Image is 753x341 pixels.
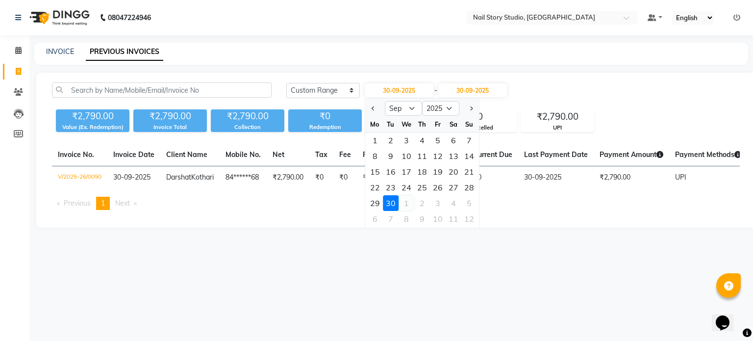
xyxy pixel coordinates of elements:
span: Kothari [191,173,214,182]
div: Wednesday, October 1, 2025 [399,195,414,211]
div: UPI [521,124,594,132]
div: Saturday, September 20, 2025 [446,164,461,180]
div: 19 [430,164,446,180]
td: ₹2,790.00 [594,166,669,189]
div: Sunday, September 14, 2025 [461,148,477,164]
div: Sunday, September 28, 2025 [461,180,477,195]
span: - [434,85,437,96]
div: 7 [461,132,477,148]
span: Last Payment Date [524,150,588,159]
nav: Pagination [52,197,740,210]
img: logo [25,4,92,31]
div: Tuesday, October 7, 2025 [383,211,399,227]
div: Tuesday, September 16, 2025 [383,164,399,180]
div: 20 [446,164,461,180]
div: 26 [430,180,446,195]
div: 2 [414,195,430,211]
div: Sunday, September 7, 2025 [461,132,477,148]
div: 7 [383,211,399,227]
div: Friday, September 19, 2025 [430,164,446,180]
div: Cancelled [444,124,516,132]
span: Invoice Date [113,150,154,159]
span: Payment Methods [675,150,741,159]
div: Tuesday, September 23, 2025 [383,180,399,195]
div: 12 [430,148,446,164]
div: Friday, September 12, 2025 [430,148,446,164]
span: Payment Amount [600,150,663,159]
div: 1 [367,132,383,148]
div: Wednesday, September 10, 2025 [399,148,414,164]
div: Friday, September 5, 2025 [430,132,446,148]
div: Sa [446,116,461,132]
div: 13 [446,148,461,164]
div: Thursday, September 11, 2025 [414,148,430,164]
div: 5 [461,195,477,211]
div: 11 [414,148,430,164]
td: ₹0 [467,166,518,189]
td: 30-09-2025 [518,166,594,189]
div: 25 [414,180,430,195]
td: ₹0 [309,166,333,189]
div: Friday, October 10, 2025 [430,211,446,227]
div: Thursday, October 9, 2025 [414,211,430,227]
div: 8 [367,148,383,164]
div: 11 [446,211,461,227]
input: Start Date [365,83,433,97]
div: Thursday, September 4, 2025 [414,132,430,148]
input: End Date [438,83,507,97]
div: Collection [211,123,284,131]
div: 8 [399,211,414,227]
div: 9 [383,148,399,164]
div: 27 [446,180,461,195]
div: Monday, September 29, 2025 [367,195,383,211]
div: Saturday, October 4, 2025 [446,195,461,211]
div: Tuesday, September 30, 2025 [383,195,399,211]
div: 14 [461,148,477,164]
div: 3 [430,195,446,211]
div: 4 [414,132,430,148]
span: Mobile No. [226,150,261,159]
div: Sunday, October 5, 2025 [461,195,477,211]
span: Client Name [166,150,207,159]
div: ₹0 [288,109,362,123]
span: 30-09-2025 [113,173,151,182]
div: 21 [461,164,477,180]
div: 24 [399,180,414,195]
div: 10 [399,148,414,164]
div: 2 [383,132,399,148]
div: 9 [414,211,430,227]
div: 1 [399,195,414,211]
span: 1 [101,199,105,208]
div: 22 [367,180,383,195]
div: Monday, September 8, 2025 [367,148,383,164]
div: Saturday, September 6, 2025 [446,132,461,148]
td: ₹2,790.00 [267,166,309,189]
div: 28 [461,180,477,195]
div: 29 [367,195,383,211]
div: Thursday, October 2, 2025 [414,195,430,211]
div: ₹2,790.00 [521,110,594,124]
div: Sunday, September 21, 2025 [461,164,477,180]
div: Friday, September 26, 2025 [430,180,446,195]
input: Search by Name/Mobile/Email/Invoice No [52,82,272,98]
div: ₹2,790.00 [133,109,207,123]
span: UPI [675,173,686,182]
div: Wednesday, September 3, 2025 [399,132,414,148]
div: Tuesday, September 9, 2025 [383,148,399,164]
select: Select year [422,101,459,116]
span: Current Due [473,150,512,159]
div: Friday, October 3, 2025 [430,195,446,211]
a: PREVIOUS INVOICES [86,43,163,61]
div: We [399,116,414,132]
div: 17 [399,164,414,180]
div: 23 [383,180,399,195]
div: Wednesday, September 24, 2025 [399,180,414,195]
a: INVOICE [46,47,74,56]
div: 10 [430,211,446,227]
div: Value (Ex. Redemption) [56,123,129,131]
span: Tax [315,150,327,159]
div: 16 [383,164,399,180]
div: Saturday, September 13, 2025 [446,148,461,164]
div: Mo [367,116,383,132]
span: Previous [64,199,91,208]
